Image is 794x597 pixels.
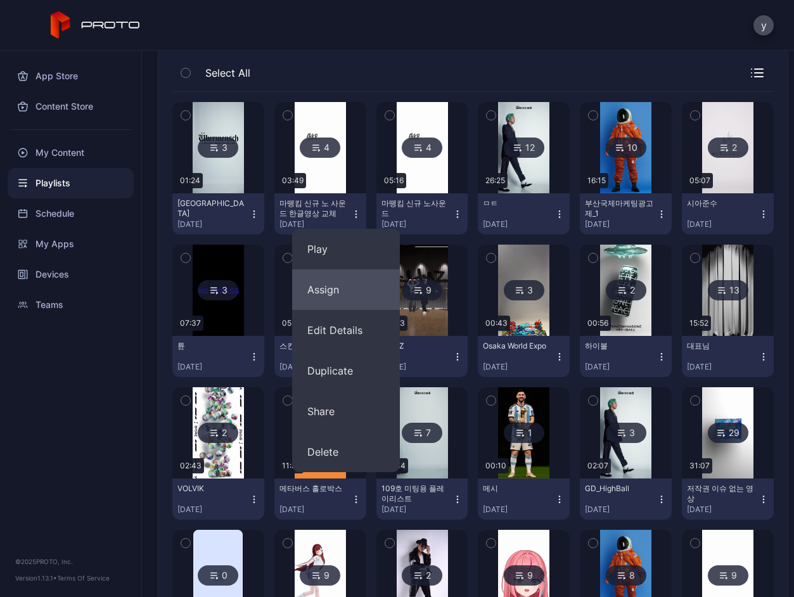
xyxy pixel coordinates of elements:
[483,316,510,331] div: 00:43
[483,362,554,372] div: [DATE]
[483,341,553,351] div: Osaka World Expo
[687,173,713,188] div: 05:07
[504,280,544,300] div: 3
[585,458,611,473] div: 02:07
[8,168,134,198] a: Playlists
[606,565,646,586] div: 8
[198,565,238,586] div: 0
[585,341,655,351] div: 하이볼
[708,280,748,300] div: 13
[606,280,646,300] div: 2
[381,484,451,504] div: 109호 미팅용 플레이리스트
[585,173,608,188] div: 16:15
[402,423,442,443] div: 7
[585,362,656,372] div: [DATE]
[402,138,442,158] div: 4
[708,423,748,443] div: 29
[381,362,453,372] div: [DATE]
[292,269,400,310] button: Assign
[177,316,203,331] div: 07:37
[580,193,672,234] button: 부산국제마케팅광고제_1[DATE]
[687,458,712,473] div: 31:07
[8,259,134,290] a: Devices
[177,198,247,219] div: 오사카
[279,362,351,372] div: [DATE]
[483,173,508,188] div: 26:25
[606,138,646,158] div: 10
[580,478,672,520] button: GD_HighBall[DATE]
[8,138,134,168] a: My Content
[483,198,553,209] div: ㅁㅌ
[504,565,544,586] div: 9
[279,504,351,515] div: [DATE]
[177,362,249,372] div: [DATE]
[279,458,304,473] div: 11:38
[279,198,349,219] div: 마뗑킴 신규 노 사운드 한글영상 교체
[198,138,238,158] div: 3
[687,362,759,372] div: [DATE]
[381,198,451,219] div: 마뗑킴 신규 노사운드
[753,15,774,35] button: y
[708,138,748,158] div: 2
[292,310,400,350] button: Edit Details
[15,574,57,582] span: Version 1.13.1 •
[381,173,406,188] div: 05:16
[198,280,238,300] div: 3
[172,336,264,377] button: 튠[DATE]
[177,458,204,473] div: 02:43
[687,341,757,351] div: 대표님
[483,458,509,473] div: 00:10
[687,504,759,515] div: [DATE]
[402,280,442,300] div: 9
[279,341,349,351] div: 스킨즈 _촬영영상
[376,193,468,234] button: 마뗑킴 신규 노사운드[DATE]
[478,193,570,234] button: ㅁㅌ[DATE]
[376,478,468,520] button: 109호 미팅용 플레이리스트[DATE]
[177,173,203,188] div: 01:24
[585,484,655,494] div: GD_HighBall
[585,198,655,219] div: 부산국제마케팅광고제_1
[483,504,554,515] div: [DATE]
[504,138,544,158] div: 12
[687,484,757,504] div: 저작권 이슈 없는 영상
[177,341,247,351] div: 튠
[8,229,134,259] a: My Apps
[8,198,134,229] a: Schedule
[172,193,264,234] button: [GEOGRAPHIC_DATA][DATE]
[682,478,774,520] button: 저작권 이슈 없는 영상[DATE]
[580,336,672,377] button: 하이볼[DATE]
[381,504,453,515] div: [DATE]
[687,316,711,331] div: 15:52
[279,316,305,331] div: 05:45
[177,484,247,494] div: VOLVIK
[274,478,366,520] button: 메타버스 홀로박스[DATE]
[8,290,134,320] a: Teams
[198,423,238,443] div: 2
[381,219,453,229] div: [DATE]
[172,478,264,520] button: VOLVIK[DATE]
[478,336,570,377] button: Osaka World Expo[DATE]
[8,91,134,122] a: Content Store
[274,193,366,234] button: 마뗑킴 신규 노 사운드 한글영상 교체[DATE]
[292,391,400,432] button: Share
[8,61,134,91] a: App Store
[292,229,400,269] button: Play
[292,432,400,472] button: Delete
[687,198,757,209] div: 시아준수
[279,173,306,188] div: 03:49
[682,336,774,377] button: 대표님[DATE]
[300,138,340,158] div: 4
[300,565,340,586] div: 9
[279,484,349,494] div: 메타버스 홀로박스
[504,423,544,443] div: 1
[687,219,759,229] div: [DATE]
[57,574,110,582] a: Terms Of Service
[606,423,646,443] div: 3
[585,219,656,229] div: [DATE]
